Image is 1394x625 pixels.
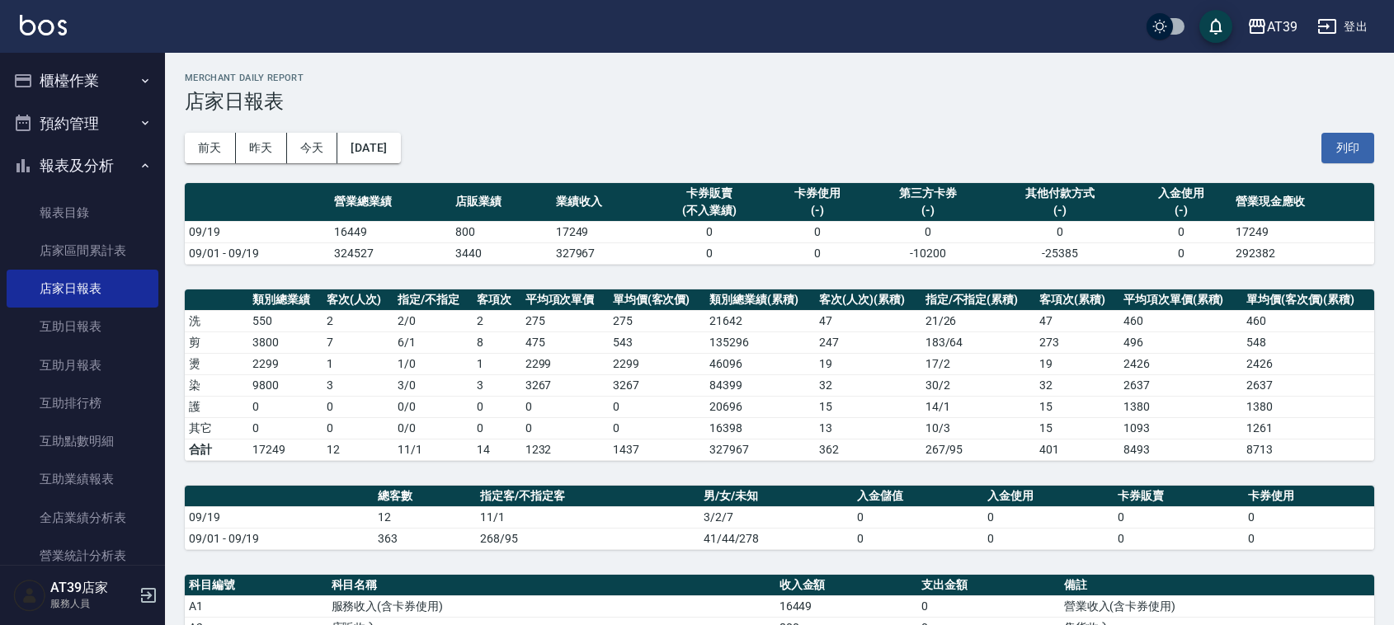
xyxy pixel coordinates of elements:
[921,374,1036,396] td: 30 / 2
[337,133,400,163] button: [DATE]
[815,396,921,417] td: 15
[921,417,1036,439] td: 10 / 3
[609,289,705,311] th: 單均價(客次價)
[476,506,699,528] td: 11/1
[323,353,393,374] td: 1
[1241,10,1304,44] button: AT39
[921,439,1036,460] td: 267/95
[327,595,775,617] td: 服務收入(含卡券使用)
[921,353,1036,374] td: 17 / 2
[236,133,287,163] button: 昨天
[451,242,551,264] td: 3440
[521,353,609,374] td: 2299
[983,506,1114,528] td: 0
[1242,439,1374,460] td: 8713
[330,221,451,242] td: 16449
[473,374,521,396] td: 3
[327,575,775,596] th: 科目名稱
[1136,202,1227,219] div: (-)
[185,221,330,242] td: 09/19
[705,289,815,311] th: 類別總業績(累積)
[775,575,918,596] th: 收入金額
[185,183,1374,265] table: a dense table
[989,242,1132,264] td: -25385
[1232,221,1374,242] td: 17249
[656,202,763,219] div: (不入業績)
[323,310,393,331] td: 2
[1232,183,1374,222] th: 營業現金應收
[656,185,763,202] div: 卡券販賣
[1119,353,1242,374] td: 2426
[473,353,521,374] td: 1
[1132,221,1232,242] td: 0
[921,331,1036,353] td: 183 / 64
[1244,528,1374,549] td: 0
[393,396,473,417] td: 0 / 0
[705,439,815,460] td: 327967
[7,460,158,498] a: 互助業績報表
[473,439,521,460] td: 14
[473,331,521,353] td: 8
[815,310,921,331] td: 47
[185,331,248,353] td: 剪
[185,506,374,528] td: 09/19
[1199,10,1232,43] button: save
[185,595,327,617] td: A1
[767,221,867,242] td: 0
[652,242,767,264] td: 0
[609,374,705,396] td: 3267
[1119,310,1242,331] td: 460
[1242,289,1374,311] th: 單均價(客次價)(累積)
[473,310,521,331] td: 2
[323,374,393,396] td: 3
[1267,16,1297,37] div: AT39
[7,270,158,308] a: 店家日報表
[287,133,338,163] button: 今天
[1119,396,1242,417] td: 1380
[917,595,1060,617] td: 0
[7,194,158,232] a: 報表目錄
[13,579,46,612] img: Person
[248,353,323,374] td: 2299
[7,308,158,345] a: 互助日報表
[248,374,323,396] td: 9800
[1035,310,1119,331] td: 47
[473,417,521,439] td: 0
[871,202,984,219] div: (-)
[815,439,921,460] td: 362
[323,439,393,460] td: 12
[185,353,248,374] td: 燙
[393,439,473,460] td: 11/1
[1114,506,1244,528] td: 0
[1114,528,1244,549] td: 0
[1232,242,1374,264] td: 292382
[853,486,983,507] th: 入金儲值
[1311,12,1374,42] button: 登出
[771,185,863,202] div: 卡券使用
[552,221,652,242] td: 17249
[1242,396,1374,417] td: 1380
[1321,133,1374,163] button: 列印
[1242,331,1374,353] td: 548
[921,289,1036,311] th: 指定/不指定(累積)
[1035,289,1119,311] th: 客項次(累積)
[705,374,815,396] td: 84399
[609,331,705,353] td: 543
[1035,417,1119,439] td: 15
[983,486,1114,507] th: 入金使用
[323,417,393,439] td: 0
[1244,506,1374,528] td: 0
[1242,417,1374,439] td: 1261
[7,144,158,187] button: 報表及分析
[699,506,853,528] td: 3/2/7
[248,310,323,331] td: 550
[476,486,699,507] th: 指定客/不指定客
[393,310,473,331] td: 2 / 0
[815,289,921,311] th: 客次(人次)(累積)
[451,221,551,242] td: 800
[1132,242,1232,264] td: 0
[50,580,134,596] h5: AT39店家
[185,242,330,264] td: 09/01 - 09/19
[473,396,521,417] td: 0
[521,289,609,311] th: 平均項次單價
